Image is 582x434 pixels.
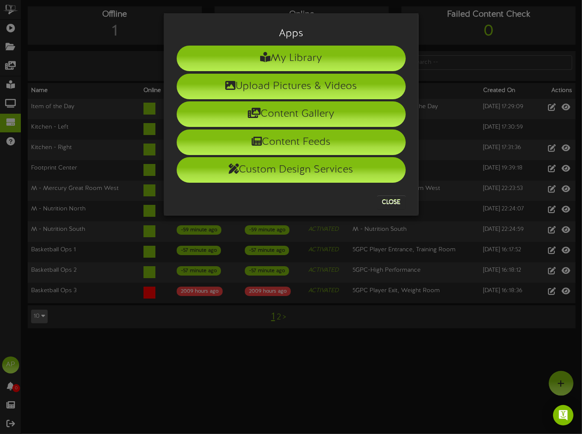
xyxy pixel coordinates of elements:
[177,101,406,127] li: Content Gallery
[553,405,573,425] div: Open Intercom Messenger
[177,28,406,39] h3: Apps
[377,195,406,209] button: Close
[177,46,406,71] li: My Library
[177,157,406,183] li: Custom Design Services
[177,129,406,155] li: Content Feeds
[177,74,406,99] li: Upload Pictures & Videos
